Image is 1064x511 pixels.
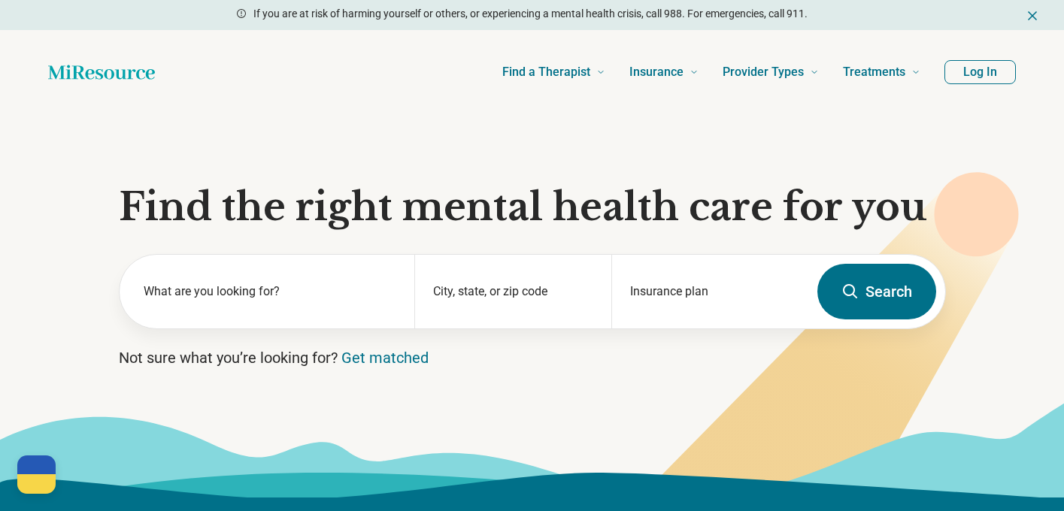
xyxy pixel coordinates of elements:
span: Insurance [629,62,684,83]
a: Treatments [843,42,920,102]
span: Find a Therapist [502,62,590,83]
p: If you are at risk of harming yourself or others, or experiencing a mental health crisis, call 98... [253,6,808,22]
p: Not sure what you’re looking for? [119,347,946,368]
a: Get matched [341,349,429,367]
a: Find a Therapist [502,42,605,102]
label: What are you looking for? [144,283,397,301]
a: Insurance [629,42,699,102]
h1: Find the right mental health care for you [119,185,946,230]
span: Treatments [843,62,905,83]
span: Provider Types [723,62,804,83]
a: Home page [48,57,155,87]
button: Log In [944,60,1016,84]
button: Dismiss [1025,6,1040,24]
button: Search [817,264,936,319]
a: Provider Types [723,42,819,102]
